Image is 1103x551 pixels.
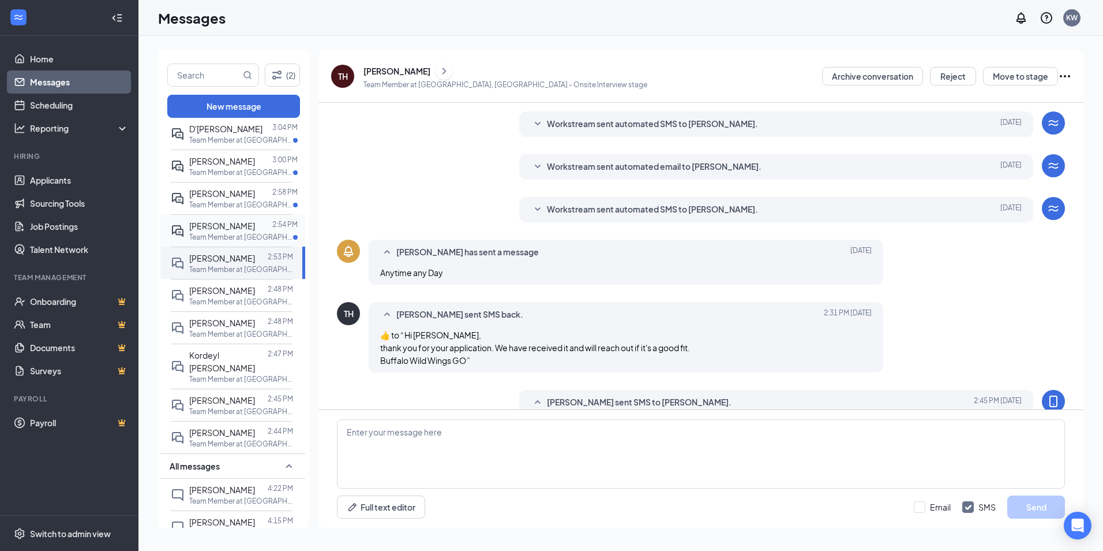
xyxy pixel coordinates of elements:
div: TH [338,70,348,82]
svg: DoubleChat [171,399,185,412]
span: ​👍​ to “ Hi [PERSON_NAME], thank you for your application. We have received it and will reach out... [380,330,690,366]
svg: SmallChevronUp [282,459,296,473]
svg: SmallChevronUp [531,396,545,409]
span: [PERSON_NAME] [189,156,255,166]
span: [DATE] 2:31 PM [824,308,872,322]
svg: ActiveDoubleChat [171,127,185,141]
p: 2:45 PM [268,394,293,404]
div: Reporting [30,122,129,134]
p: Team Member at [GEOGRAPHIC_DATA], [GEOGRAPHIC_DATA] [189,297,293,307]
h1: Messages [158,8,226,28]
span: [PERSON_NAME] [189,427,255,438]
p: Team Member at [GEOGRAPHIC_DATA], [GEOGRAPHIC_DATA] [189,439,293,449]
a: DocumentsCrown [30,336,129,359]
p: 2:47 PM [268,349,293,359]
svg: WorkstreamLogo [1046,202,1060,215]
span: [DATE] [1000,203,1022,217]
span: [PERSON_NAME] [189,221,255,231]
span: Workstream sent automated SMS to [PERSON_NAME]. [547,203,758,217]
a: Talent Network [30,238,129,261]
p: Team Member at [GEOGRAPHIC_DATA], [GEOGRAPHIC_DATA] [189,265,293,274]
p: Team Member at [GEOGRAPHIC_DATA], [GEOGRAPHIC_DATA] - Onsite Interview stage [363,80,647,90]
svg: MobileSms [1046,394,1060,408]
svg: ChatInactive [171,520,185,534]
p: 3:00 PM [272,155,298,165]
a: Sourcing Tools [30,192,129,215]
span: [PERSON_NAME] [189,395,255,405]
span: [PERSON_NAME] [189,285,255,296]
a: TeamCrown [30,313,129,336]
span: [PERSON_NAME] [189,318,255,328]
p: Team Member at [GEOGRAPHIC_DATA], [GEOGRAPHIC_DATA] [189,329,293,339]
p: 3:04 PM [272,122,298,132]
svg: WorkstreamLogo [13,12,24,23]
span: Workstream sent automated email to [PERSON_NAME]. [547,160,761,174]
p: Team Member at [GEOGRAPHIC_DATA], [GEOGRAPHIC_DATA] [189,407,293,416]
p: Team Member at [GEOGRAPHIC_DATA], [GEOGRAPHIC_DATA] [189,135,293,145]
svg: Pen [347,501,358,513]
span: [PERSON_NAME] [189,485,255,495]
p: 2:53 PM [268,252,293,262]
svg: Collapse [111,12,123,24]
span: [PERSON_NAME] [189,253,255,263]
svg: WorkstreamLogo [1046,116,1060,130]
button: New message [167,95,300,118]
svg: SmallChevronDown [531,203,545,217]
svg: ActiveDoubleChat [171,224,185,238]
p: 4:15 PM [268,516,293,526]
svg: Ellipses [1058,69,1072,83]
svg: Settings [14,528,25,539]
span: All messages [170,460,220,472]
p: 2:58 PM [272,187,298,197]
span: [PERSON_NAME] [189,188,255,199]
p: 4:22 PM [268,483,293,493]
span: [PERSON_NAME] has sent a message [396,245,539,259]
div: [PERSON_NAME] [363,65,430,77]
svg: ChevronRight [438,64,450,78]
button: Reject [930,67,976,85]
span: [DATE] [1000,160,1022,174]
svg: SmallChevronUp [380,245,394,259]
svg: SmallChevronUp [380,308,394,322]
a: Applicants [30,169,129,192]
span: [DATE] [850,245,872,259]
a: Scheduling [30,94,129,117]
svg: SmallChevronDown [531,160,545,174]
svg: MagnifyingGlass [243,70,252,80]
span: Anytime any Day [380,267,443,278]
span: [DATE] [1000,117,1022,131]
button: Filter (2) [265,64,300,87]
span: [PERSON_NAME] sent SMS to [PERSON_NAME]. [547,396,731,409]
p: 2:44 PM [268,426,293,436]
span: [DATE] 2:45 PM [974,396,1022,409]
svg: DoubleChat [171,360,185,374]
p: Team Member at [GEOGRAPHIC_DATA], [GEOGRAPHIC_DATA] [189,232,293,242]
p: Team Member at [GEOGRAPHIC_DATA], [GEOGRAPHIC_DATA] [189,374,293,384]
button: Full text editorPen [337,496,425,519]
span: Kordeyl [PERSON_NAME] [189,350,255,373]
p: Team Member at [GEOGRAPHIC_DATA], [GEOGRAPHIC_DATA] [189,496,293,506]
span: [PERSON_NAME] [189,517,255,527]
div: KW [1066,13,1078,23]
div: Open Intercom Messenger [1064,512,1091,539]
a: OnboardingCrown [30,290,129,313]
span: Workstream sent automated SMS to [PERSON_NAME]. [547,117,758,131]
svg: DoubleChat [171,256,185,270]
svg: Filter [270,68,284,82]
svg: SmallChevronDown [531,117,545,131]
div: Hiring [14,151,126,161]
svg: ActiveDoubleChat [171,192,185,206]
svg: QuestionInfo [1040,11,1053,25]
p: Team Member at [GEOGRAPHIC_DATA], [GEOGRAPHIC_DATA] [189,200,293,210]
svg: Bell [342,244,355,258]
a: SurveysCrown [30,359,129,382]
div: Payroll [14,394,126,404]
button: Move to stage [983,67,1058,85]
a: Messages [30,70,129,94]
div: Switch to admin view [30,528,111,539]
input: Search [168,64,241,86]
p: 2:48 PM [268,284,293,294]
svg: WorkstreamLogo [1046,159,1060,173]
svg: ActiveDoubleChat [171,159,185,173]
button: Send [1007,496,1065,519]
